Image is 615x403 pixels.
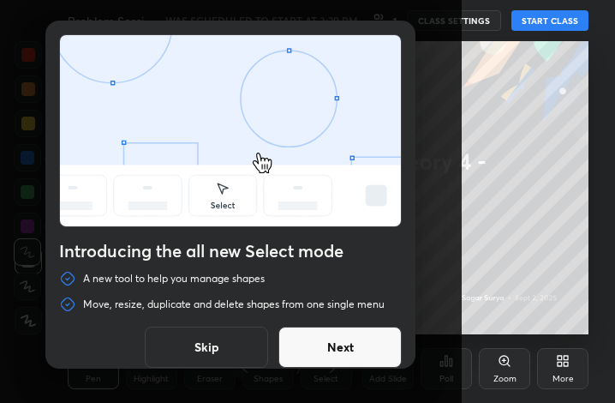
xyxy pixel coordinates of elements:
[60,35,401,230] div: animation
[83,298,385,311] p: Move, resize, duplicate and delete shapes from one single menu
[278,327,402,368] button: Next
[493,375,516,383] div: Zoom
[59,241,402,262] h4: Introducing the all new Select mode
[552,375,574,383] div: More
[511,10,588,31] button: START CLASS
[145,327,268,368] button: Skip
[83,272,265,286] p: A new tool to help you manage shapes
